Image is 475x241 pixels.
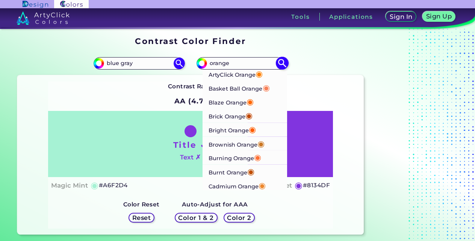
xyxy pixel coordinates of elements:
[23,1,48,8] img: ArtyClick Design logo
[249,124,256,134] span: ◉
[123,201,160,208] strong: Color Reset
[303,180,330,190] h5: #8134DF
[209,67,263,80] p: ArtyClick Orange
[427,14,451,19] h5: Sign Up
[135,35,246,47] h1: Contrast Color Finder
[209,136,265,150] p: Brownish Orange
[245,111,253,120] span: ◉
[209,109,253,123] p: Brick Orange
[291,14,310,20] h3: Tools
[209,164,254,178] p: Burnt Orange
[104,58,174,68] input: type color 1..
[133,215,150,220] h5: Reset
[209,95,254,109] p: Blaze Orange
[391,14,411,20] h5: Sign In
[209,178,266,192] p: Cadmium Orange
[387,12,415,22] a: Sign In
[209,123,256,136] p: Bright Orange
[174,58,185,69] img: icon search
[17,11,70,25] img: logo_artyclick_colors_white.svg
[247,97,254,106] span: ◉
[424,12,454,22] a: Sign Up
[329,14,373,20] h3: Applications
[247,166,254,176] span: ◉
[171,93,210,109] h2: AA (4.7)
[263,83,270,92] span: ◉
[182,201,248,208] strong: Auto-Adjust for AAA
[275,57,289,70] img: icon search
[257,138,265,148] span: ◉
[180,215,212,220] h5: Color 1 & 2
[295,181,303,190] h5: ◉
[173,139,208,150] h1: Title ✓
[51,180,88,191] h4: Magic Mint
[168,83,213,90] strong: Contrast Ratio
[254,152,261,162] span: ◉
[256,68,263,78] span: ◉
[99,180,128,190] h5: #A6F2D4
[209,80,270,94] p: Basket Ball Orange
[180,152,201,163] h4: Text ✗
[207,58,277,68] input: type color 2..
[259,180,266,190] span: ◉
[209,150,261,164] p: Burning Orange
[367,34,461,238] iframe: Advertisement
[228,215,250,220] h5: Color 2
[91,181,99,190] h5: ◉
